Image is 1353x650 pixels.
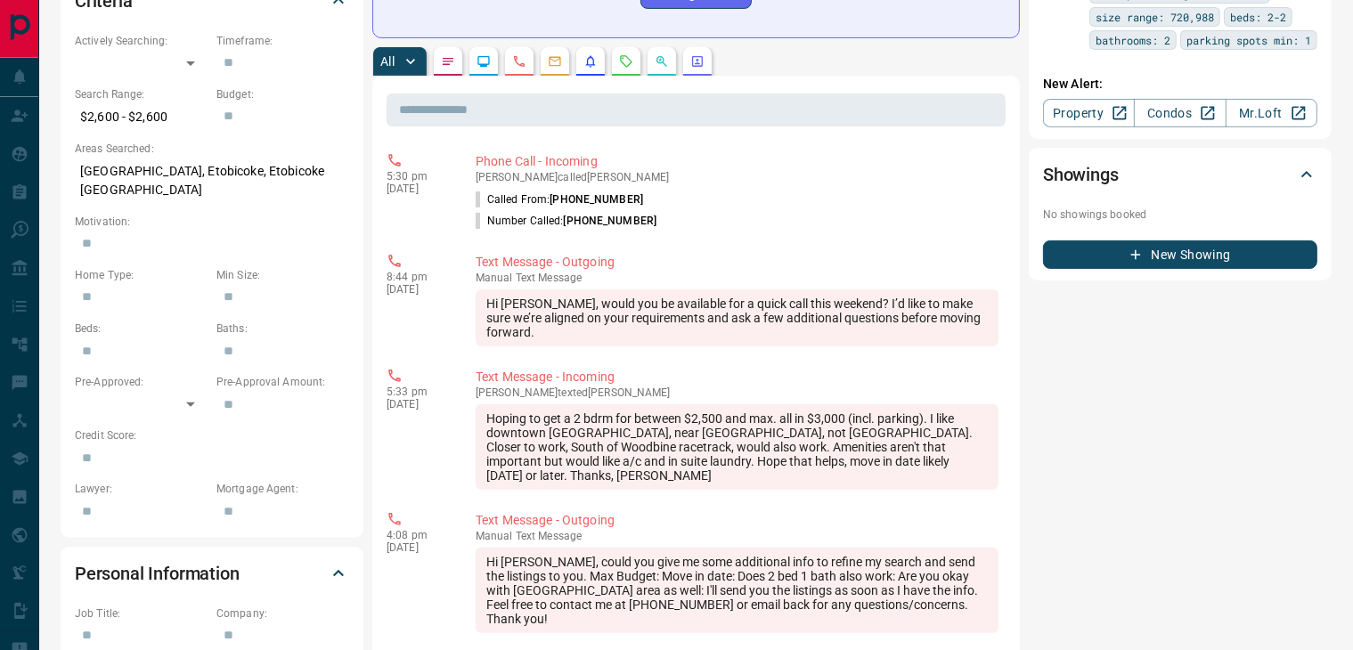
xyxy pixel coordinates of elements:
[216,605,349,622] p: Company:
[75,552,349,595] div: Personal Information
[619,54,633,69] svg: Requests
[387,283,449,296] p: [DATE]
[1226,99,1317,127] a: Mr.Loft
[387,529,449,541] p: 4:08 pm
[1096,31,1170,49] span: bathrooms: 2
[75,605,208,622] p: Job Title:
[75,102,208,132] p: $2,600 - $2,600
[476,548,998,633] div: Hi [PERSON_NAME], could you give me some additional info to refine my search and send the listing...
[1096,8,1214,26] span: size range: 720,988
[476,272,998,284] p: Text Message
[476,511,998,530] p: Text Message - Outgoing
[476,191,643,207] p: Called From:
[550,193,643,206] span: [PHONE_NUMBER]
[1043,207,1317,223] p: No showings booked
[1043,153,1317,196] div: Showings
[476,272,513,284] span: manual
[476,253,998,272] p: Text Message - Outgoing
[387,541,449,554] p: [DATE]
[476,171,998,183] p: [PERSON_NAME] called [PERSON_NAME]
[387,183,449,195] p: [DATE]
[476,213,656,229] p: Number Called:
[1043,75,1317,93] p: New Alert:
[387,170,449,183] p: 5:30 pm
[75,427,349,443] p: Credit Score:
[1186,31,1311,49] span: parking spots min: 1
[476,289,998,346] div: Hi [PERSON_NAME], would you be available for a quick call this weekend? I’d like to make sure we’...
[476,368,998,386] p: Text Message - Incoming
[387,386,449,398] p: 5:33 pm
[583,54,598,69] svg: Listing Alerts
[655,54,669,69] svg: Opportunities
[216,267,349,283] p: Min Size:
[1230,8,1286,26] span: beds: 2-2
[476,404,998,490] div: Hoping to get a 2 bdrm for between $2,500 and max. all in $3,000 (incl. parking). I like downtown...
[216,321,349,337] p: Baths:
[512,54,526,69] svg: Calls
[380,55,395,68] p: All
[75,157,349,205] p: [GEOGRAPHIC_DATA], Etobicoke, Etobicoke [GEOGRAPHIC_DATA]
[1043,99,1135,127] a: Property
[476,530,998,542] p: Text Message
[441,54,455,69] svg: Notes
[476,530,513,542] span: manual
[216,86,349,102] p: Budget:
[477,54,491,69] svg: Lead Browsing Activity
[75,33,208,49] p: Actively Searching:
[564,215,657,227] span: [PHONE_NUMBER]
[216,33,349,49] p: Timeframe:
[75,321,208,337] p: Beds:
[216,481,349,497] p: Mortgage Agent:
[75,267,208,283] p: Home Type:
[548,54,562,69] svg: Emails
[75,86,208,102] p: Search Range:
[75,481,208,497] p: Lawyer:
[476,152,998,171] p: Phone Call - Incoming
[1134,99,1226,127] a: Condos
[1043,240,1317,269] button: New Showing
[75,214,349,230] p: Motivation:
[75,559,240,588] h2: Personal Information
[1043,160,1119,189] h2: Showings
[216,374,349,390] p: Pre-Approval Amount:
[690,54,705,69] svg: Agent Actions
[387,271,449,283] p: 8:44 pm
[75,374,208,390] p: Pre-Approved:
[387,398,449,410] p: [DATE]
[476,386,998,399] p: [PERSON_NAME] texted [PERSON_NAME]
[75,141,349,157] p: Areas Searched:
